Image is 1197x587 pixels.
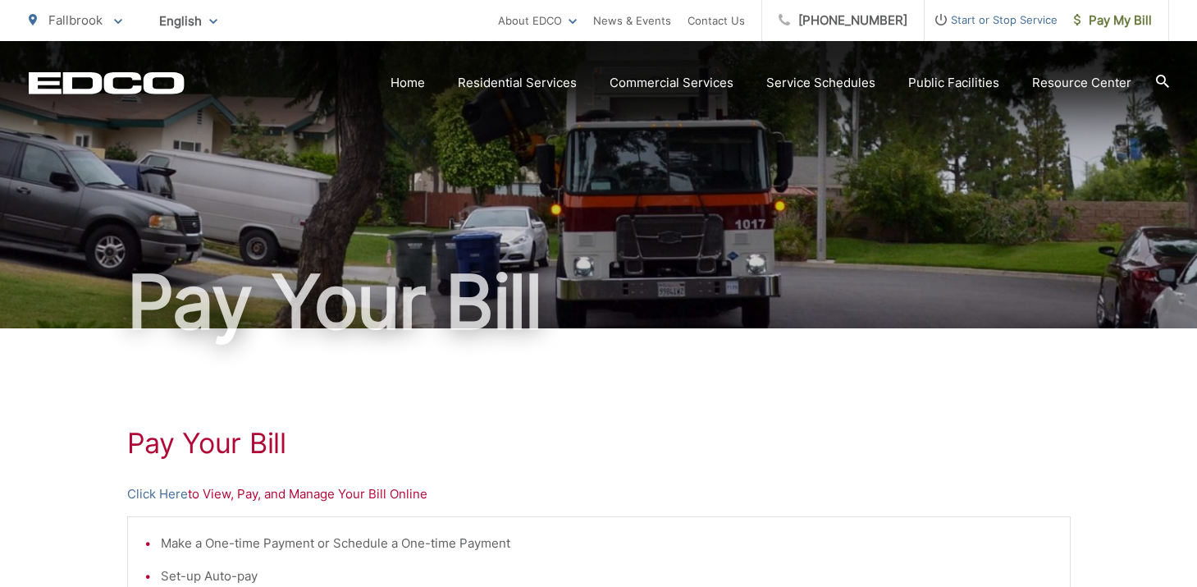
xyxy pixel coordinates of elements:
a: Contact Us [688,11,745,30]
h1: Pay Your Bill [29,261,1169,343]
a: About EDCO [498,11,577,30]
p: to View, Pay, and Manage Your Bill Online [127,484,1071,504]
a: News & Events [593,11,671,30]
a: Service Schedules [766,73,875,93]
span: Pay My Bill [1074,11,1152,30]
h1: Pay Your Bill [127,427,1071,460]
li: Set-up Auto-pay [161,566,1053,586]
a: EDCD logo. Return to the homepage. [29,71,185,94]
a: Public Facilities [908,73,999,93]
span: English [147,7,230,35]
a: Resource Center [1032,73,1131,93]
li: Make a One-time Payment or Schedule a One-time Payment [161,534,1053,553]
a: Click Here [127,484,188,504]
a: Commercial Services [610,73,733,93]
a: Home [391,73,425,93]
a: Residential Services [458,73,577,93]
span: Fallbrook [48,12,103,28]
